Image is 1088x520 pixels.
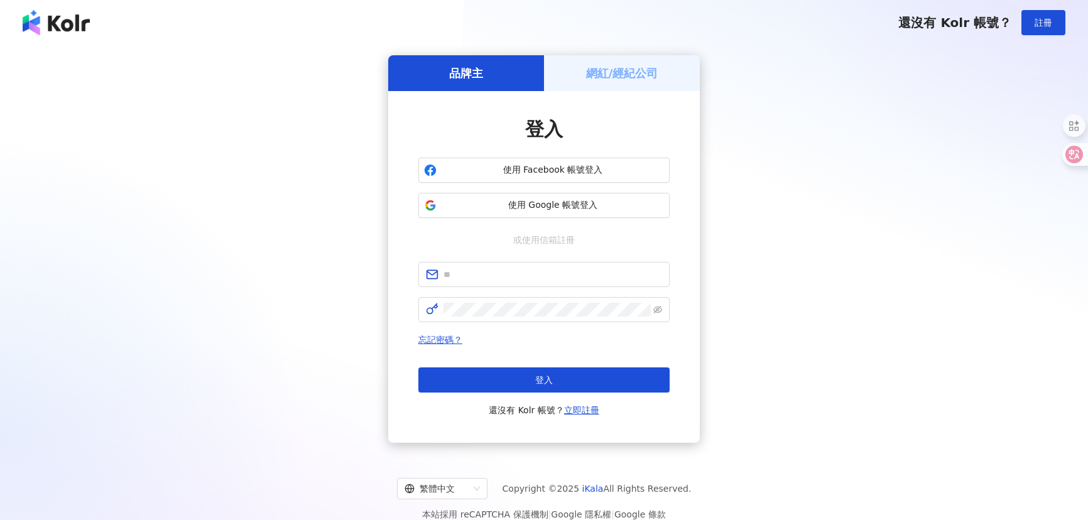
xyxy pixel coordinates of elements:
button: 註冊 [1021,10,1065,35]
img: logo [23,10,90,35]
span: eye-invisible [653,305,662,314]
a: iKala [582,484,604,494]
span: 或使用信箱註冊 [504,233,584,247]
span: 還沒有 Kolr 帳號？ [898,15,1011,30]
button: 使用 Google 帳號登入 [418,193,670,218]
h5: 品牌主 [449,65,483,81]
h5: 網紅/經紀公司 [586,65,658,81]
button: 使用 Facebook 帳號登入 [418,158,670,183]
span: 登入 [535,375,553,385]
a: Google 條款 [614,509,666,519]
span: 使用 Facebook 帳號登入 [442,164,664,176]
span: | [611,509,614,519]
button: 登入 [418,367,670,393]
span: Copyright © 2025 All Rights Reserved. [503,481,692,496]
a: Google 隱私權 [551,509,611,519]
span: 使用 Google 帳號登入 [442,199,664,212]
div: 繁體中文 [405,479,469,499]
span: | [548,509,552,519]
span: 還沒有 Kolr 帳號？ [489,403,599,418]
span: 登入 [525,118,563,140]
span: 註冊 [1035,18,1052,28]
a: 忘記密碼？ [418,335,462,345]
a: 立即註冊 [564,405,599,415]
